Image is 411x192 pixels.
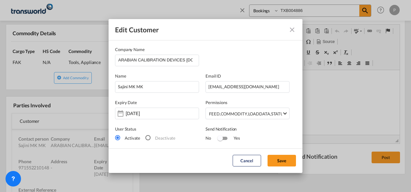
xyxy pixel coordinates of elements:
[115,81,199,93] input: Name
[115,126,199,132] div: User Status
[227,135,240,141] div: Yes
[221,111,247,116] span: COMMODITY
[115,134,140,141] md-radio-button: Activate
[205,81,290,93] input: Email
[209,111,282,117] span: , , , , , , , ,
[271,111,286,116] span: STATUS
[115,26,127,34] span: Edit
[205,73,221,79] span: Email ID
[233,155,261,166] button: Cancel
[205,126,290,132] div: Send Notification
[217,134,227,144] md-switch: Switch 1
[205,108,290,119] md-select: Select Permission: FEED, COMMODITY, LOADDATA, STATUS, DOCUMENTS, CONTAINERS, TRACKING, SCHEDULE, ...
[205,100,227,105] span: Permissions
[115,47,145,52] span: Company Name
[115,73,126,79] span: Name
[268,155,296,166] button: Save
[126,111,166,116] input: Select Expiry Date
[288,26,296,34] md-icon: icon-close
[205,135,217,141] div: No
[145,134,175,141] md-radio-button: Deactivate
[286,23,299,36] button: icon-close
[129,26,159,34] span: Customer
[209,111,220,116] span: FEED
[6,6,110,13] body: Editor, editor12
[248,111,270,116] span: LOADDATA
[115,100,137,105] span: Expiry Date
[109,19,302,173] md-dialog: Edit Customer Company ...
[118,55,199,65] input: Company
